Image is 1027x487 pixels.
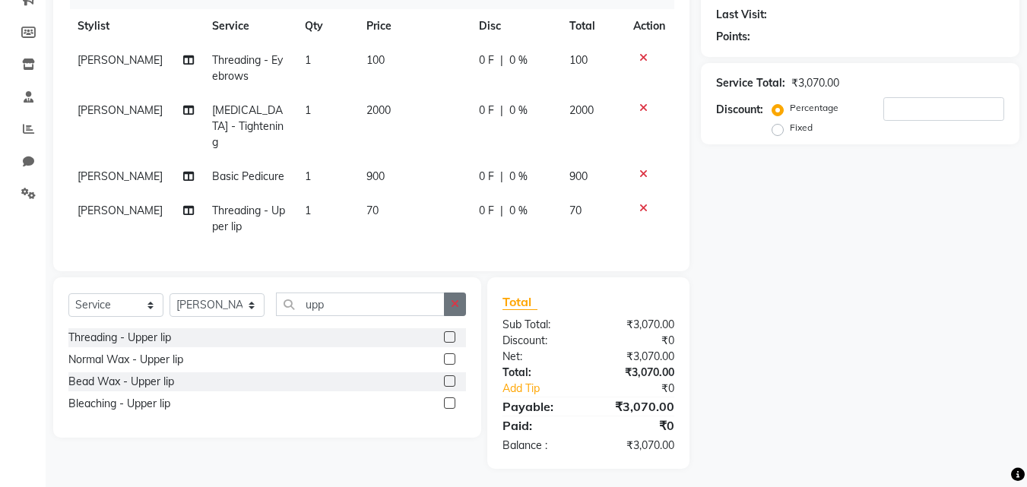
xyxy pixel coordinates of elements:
[212,53,283,83] span: Threading - Eyebrows
[791,75,839,91] div: ₹3,070.00
[588,397,686,416] div: ₹3,070.00
[588,317,686,333] div: ₹3,070.00
[500,103,503,119] span: |
[212,204,285,233] span: Threading - Upper lip
[716,102,763,118] div: Discount:
[588,416,686,435] div: ₹0
[305,204,311,217] span: 1
[502,294,537,310] span: Total
[491,317,588,333] div: Sub Total:
[509,52,528,68] span: 0 %
[716,7,767,23] div: Last Visit:
[500,52,503,68] span: |
[491,349,588,365] div: Net:
[479,52,494,68] span: 0 F
[479,203,494,219] span: 0 F
[500,203,503,219] span: |
[509,103,528,119] span: 0 %
[588,349,686,365] div: ₹3,070.00
[78,103,163,117] span: [PERSON_NAME]
[491,381,604,397] a: Add Tip
[588,333,686,349] div: ₹0
[78,204,163,217] span: [PERSON_NAME]
[357,9,470,43] th: Price
[366,169,385,183] span: 900
[296,9,357,43] th: Qty
[588,365,686,381] div: ₹3,070.00
[500,169,503,185] span: |
[470,9,560,43] th: Disc
[68,396,170,412] div: Bleaching - Upper lip
[479,103,494,119] span: 0 F
[509,169,528,185] span: 0 %
[68,374,174,390] div: Bead Wax - Upper lip
[276,293,445,316] input: Search or Scan
[605,381,686,397] div: ₹0
[366,103,391,117] span: 2000
[78,53,163,67] span: [PERSON_NAME]
[68,330,171,346] div: Threading - Upper lip
[790,101,838,115] label: Percentage
[509,203,528,219] span: 0 %
[305,53,311,67] span: 1
[560,9,625,43] th: Total
[790,121,813,134] label: Fixed
[569,169,588,183] span: 900
[78,169,163,183] span: [PERSON_NAME]
[366,204,379,217] span: 70
[491,365,588,381] div: Total:
[203,9,296,43] th: Service
[491,438,588,454] div: Balance :
[588,438,686,454] div: ₹3,070.00
[491,333,588,349] div: Discount:
[569,204,582,217] span: 70
[305,103,311,117] span: 1
[212,103,284,149] span: [MEDICAL_DATA] - Tightening
[716,29,750,45] div: Points:
[491,416,588,435] div: Paid:
[569,103,594,117] span: 2000
[212,169,284,183] span: Basic Pedicure
[68,352,183,368] div: Normal Wax - Upper lip
[491,397,588,416] div: Payable:
[68,9,203,43] th: Stylist
[569,53,588,67] span: 100
[305,169,311,183] span: 1
[366,53,385,67] span: 100
[716,75,785,91] div: Service Total:
[479,169,494,185] span: 0 F
[624,9,674,43] th: Action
